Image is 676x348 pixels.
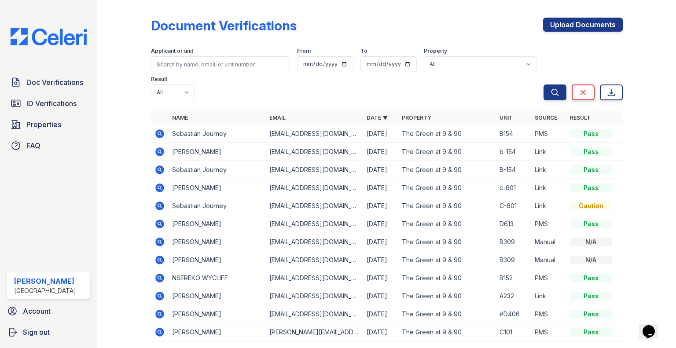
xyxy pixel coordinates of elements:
[169,287,266,305] td: [PERSON_NAME]
[496,287,531,305] td: A232
[570,328,612,337] div: Pass
[4,302,94,320] a: Account
[363,269,398,287] td: [DATE]
[266,161,363,179] td: [EMAIL_ADDRESS][DOMAIN_NAME]
[151,18,297,33] div: Document Verifications
[23,327,50,337] span: Sign out
[266,287,363,305] td: [EMAIL_ADDRESS][DOMAIN_NAME]
[23,306,51,316] span: Account
[363,125,398,143] td: [DATE]
[26,77,83,88] span: Doc Verifications
[169,143,266,161] td: [PERSON_NAME]
[169,269,266,287] td: NSEREKO WYCLIFF
[496,269,531,287] td: B152
[266,305,363,323] td: [EMAIL_ADDRESS][DOMAIN_NAME]
[496,305,531,323] td: #D406
[363,323,398,341] td: [DATE]
[169,125,266,143] td: Sebastian Journey
[496,125,531,143] td: B154
[151,76,167,83] label: Result
[14,286,76,295] div: [GEOGRAPHIC_DATA]
[570,238,612,246] div: N/A
[398,215,496,233] td: The Green at 9 & 90
[363,233,398,251] td: [DATE]
[360,48,367,55] label: To
[4,28,94,45] img: CE_Logo_Blue-a8612792a0a2168367f1c8372b55b34899dd931a85d93a1a3d3e32e68fde9ad4.png
[266,125,363,143] td: [EMAIL_ADDRESS][DOMAIN_NAME]
[535,114,557,121] a: Source
[26,119,61,130] span: Properties
[398,323,496,341] td: The Green at 9 & 90
[570,310,612,319] div: Pass
[169,197,266,215] td: Sebastian Journey
[266,269,363,287] td: [EMAIL_ADDRESS][DOMAIN_NAME]
[266,179,363,197] td: [EMAIL_ADDRESS][DOMAIN_NAME]
[398,179,496,197] td: The Green at 9 & 90
[363,215,398,233] td: [DATE]
[4,323,94,341] a: Sign out
[500,114,513,121] a: Unit
[496,215,531,233] td: D613
[266,323,363,341] td: [PERSON_NAME][EMAIL_ADDRESS][PERSON_NAME][DOMAIN_NAME]
[269,114,286,121] a: Email
[169,323,266,341] td: [PERSON_NAME]
[531,179,566,197] td: Link
[398,269,496,287] td: The Green at 9 & 90
[402,114,431,121] a: Property
[363,305,398,323] td: [DATE]
[531,287,566,305] td: Link
[531,197,566,215] td: Link
[570,292,612,300] div: Pass
[363,287,398,305] td: [DATE]
[26,98,77,109] span: ID Verifications
[531,305,566,323] td: PMS
[398,287,496,305] td: The Green at 9 & 90
[7,116,90,133] a: Properties
[570,147,612,156] div: Pass
[266,233,363,251] td: [EMAIL_ADDRESS][DOMAIN_NAME]
[169,161,266,179] td: Sebastian Journey
[14,276,76,286] div: [PERSON_NAME]
[151,56,290,72] input: Search by name, email, or unit number
[543,18,623,32] a: Upload Documents
[7,73,90,91] a: Doc Verifications
[398,125,496,143] td: The Green at 9 & 90
[266,143,363,161] td: [EMAIL_ADDRESS][DOMAIN_NAME]
[169,215,266,233] td: [PERSON_NAME]
[363,197,398,215] td: [DATE]
[496,161,531,179] td: B-154
[398,233,496,251] td: The Green at 9 & 90
[398,161,496,179] td: The Green at 9 & 90
[570,201,612,210] div: Caution
[398,197,496,215] td: The Green at 9 & 90
[363,179,398,197] td: [DATE]
[570,114,591,121] a: Result
[398,305,496,323] td: The Green at 9 & 90
[639,313,667,339] iframe: chat widget
[169,305,266,323] td: [PERSON_NAME]
[570,129,612,138] div: Pass
[496,197,531,215] td: C-601
[363,251,398,269] td: [DATE]
[172,114,188,121] a: Name
[266,197,363,215] td: [EMAIL_ADDRESS][DOMAIN_NAME]
[496,251,531,269] td: B309
[297,48,311,55] label: From
[398,251,496,269] td: The Green at 9 & 90
[363,143,398,161] td: [DATE]
[496,233,531,251] td: B309
[496,323,531,341] td: C101
[151,48,193,55] label: Applicant or unit
[570,256,612,264] div: N/A
[570,165,612,174] div: Pass
[363,161,398,179] td: [DATE]
[26,140,40,151] span: FAQ
[531,215,566,233] td: PMS
[531,125,566,143] td: PMS
[169,179,266,197] td: [PERSON_NAME]
[570,274,612,282] div: Pass
[169,251,266,269] td: [PERSON_NAME]
[7,95,90,112] a: ID Verifications
[531,161,566,179] td: Link
[570,183,612,192] div: Pass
